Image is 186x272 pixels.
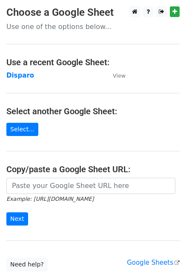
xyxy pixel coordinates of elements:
p: Use one of the options below... [6,22,180,31]
a: Need help? [6,258,48,271]
small: Example: [URL][DOMAIN_NAME] [6,196,94,202]
h4: Select another Google Sheet: [6,106,180,116]
a: Select... [6,123,38,136]
small: View [113,72,126,79]
a: Google Sheets [127,259,180,266]
h3: Choose a Google Sheet [6,6,180,19]
input: Next [6,212,28,226]
h4: Use a recent Google Sheet: [6,57,180,67]
input: Paste your Google Sheet URL here [6,178,175,194]
a: Disparo [6,72,34,79]
a: View [104,72,126,79]
h4: Copy/paste a Google Sheet URL: [6,164,180,174]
